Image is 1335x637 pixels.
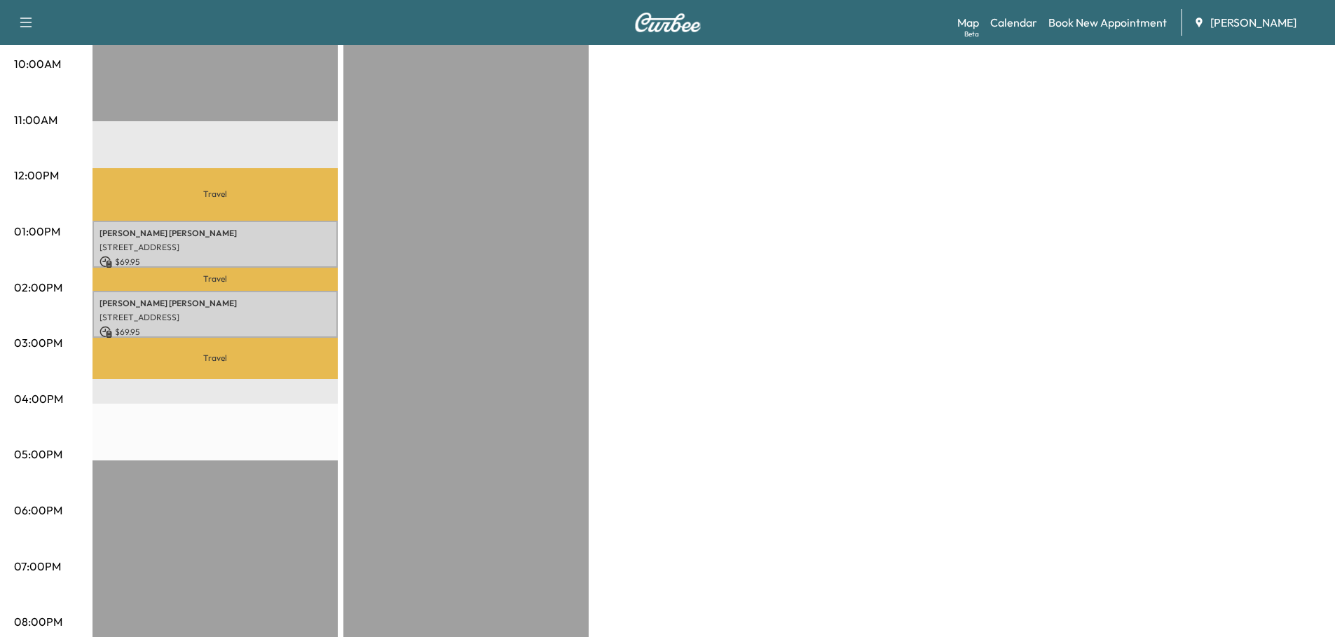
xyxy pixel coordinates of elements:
[14,223,60,240] p: 01:00PM
[100,242,331,253] p: [STREET_ADDRESS]
[964,29,979,39] div: Beta
[14,334,62,351] p: 03:00PM
[14,390,63,407] p: 04:00PM
[100,298,331,309] p: [PERSON_NAME] [PERSON_NAME]
[990,14,1037,31] a: Calendar
[93,338,338,379] p: Travel
[1210,14,1296,31] span: [PERSON_NAME]
[14,111,57,128] p: 11:00AM
[100,256,331,268] p: $ 69.95
[1048,14,1167,31] a: Book New Appointment
[14,446,62,463] p: 05:00PM
[100,312,331,323] p: [STREET_ADDRESS]
[93,168,338,221] p: Travel
[14,55,61,72] p: 10:00AM
[14,167,59,184] p: 12:00PM
[957,14,979,31] a: MapBeta
[14,613,62,630] p: 08:00PM
[93,268,338,290] p: Travel
[634,13,701,32] img: Curbee Logo
[14,279,62,296] p: 02:00PM
[100,326,331,338] p: $ 69.95
[14,558,61,575] p: 07:00PM
[100,228,331,239] p: [PERSON_NAME] [PERSON_NAME]
[14,502,62,519] p: 06:00PM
